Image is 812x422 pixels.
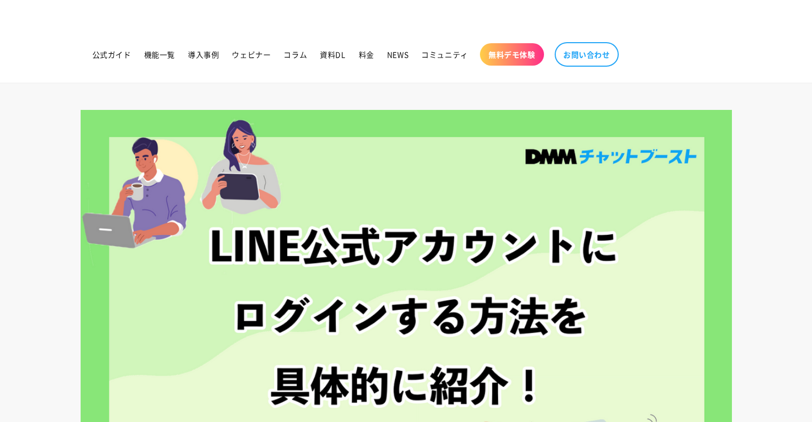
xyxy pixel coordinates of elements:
a: コミュニティ [415,43,475,66]
span: コラム [283,50,307,59]
span: ウェビナー [232,50,271,59]
a: 資料DL [313,43,352,66]
span: NEWS [387,50,408,59]
span: 機能一覧 [144,50,175,59]
span: 導入事例 [188,50,219,59]
a: ウェビナー [225,43,277,66]
a: 公式ガイド [86,43,138,66]
span: お問い合わせ [563,50,610,59]
span: コミュニティ [421,50,468,59]
span: 公式ガイド [92,50,131,59]
span: 無料デモ体験 [488,50,535,59]
a: 機能一覧 [138,43,182,66]
a: 導入事例 [182,43,225,66]
a: NEWS [381,43,415,66]
span: 料金 [359,50,374,59]
a: 無料デモ体験 [480,43,544,66]
a: コラム [277,43,313,66]
span: 資料DL [320,50,345,59]
a: 料金 [352,43,381,66]
a: お問い合わせ [555,42,619,67]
